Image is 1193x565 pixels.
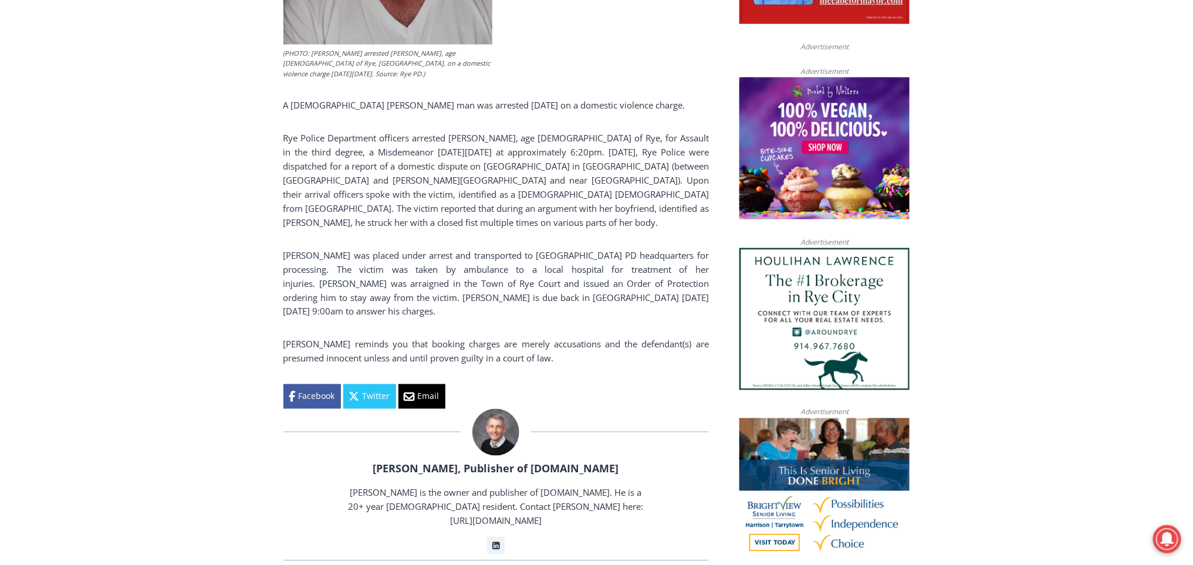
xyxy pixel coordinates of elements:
[283,131,709,229] p: Rye Police Department officers arrested [PERSON_NAME], age [DEMOGRAPHIC_DATA] of Rye, for Assault...
[739,77,910,219] img: Baked by Melissa
[283,337,709,366] p: [PERSON_NAME] reminds you that booking charges are merely accusations and the defendant(s) are pr...
[789,41,860,52] span: Advertisement
[739,248,910,390] img: Houlihan Lawrence The #1 Brokerage in Rye City
[739,418,910,560] img: Brightview Senior Living
[373,462,619,476] a: [PERSON_NAME], Publisher of [DOMAIN_NAME]
[307,117,544,143] span: Intern @ [DOMAIN_NAME]
[343,384,396,409] a: Twitter
[789,66,860,77] span: Advertisement
[283,48,492,79] figcaption: (PHOTO: [PERSON_NAME] arrested [PERSON_NAME], age [DEMOGRAPHIC_DATA] of Rye, [GEOGRAPHIC_DATA], o...
[283,248,709,319] p: [PERSON_NAME] was placed under arrest and transported to [GEOGRAPHIC_DATA] PD headquarters for pr...
[283,98,709,112] p: A [DEMOGRAPHIC_DATA] [PERSON_NAME] man was arrested [DATE] on a domestic violence charge.
[398,384,445,409] a: Email
[789,236,860,248] span: Advertisement
[283,384,341,409] a: Facebook
[347,486,645,528] p: [PERSON_NAME] is the owner and publisher of [DOMAIN_NAME]. He is a 20+ year [DEMOGRAPHIC_DATA] re...
[296,1,555,114] div: "At the 10am stand-up meeting, each intern gets a chance to take [PERSON_NAME] and the other inte...
[282,114,569,146] a: Intern @ [DOMAIN_NAME]
[789,407,860,418] span: Advertisement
